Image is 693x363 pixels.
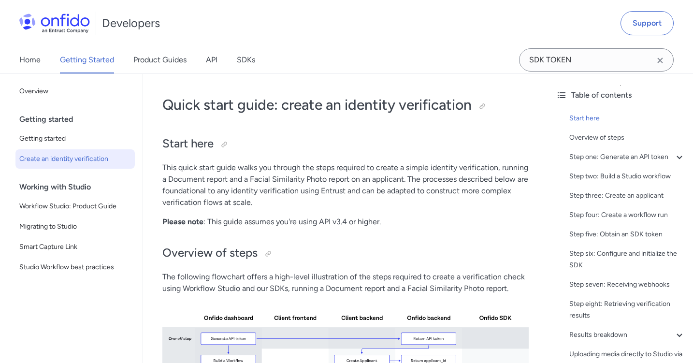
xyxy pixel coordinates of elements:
[15,149,135,169] a: Create an identity verification
[162,216,529,228] p: : This guide assumes you're using API v3.4 or higher.
[569,132,685,144] a: Overview of steps
[569,248,685,271] a: Step six: Configure and initialize the SDK
[556,89,685,101] div: Table of contents
[15,197,135,216] a: Workflow Studio: Product Guide
[19,110,139,129] div: Getting started
[19,241,131,253] span: Smart Capture Link
[569,229,685,240] a: Step five: Obtain an SDK token
[569,171,685,182] a: Step two: Build a Studio workflow
[19,46,41,73] a: Home
[569,279,685,290] a: Step seven: Receiving webhooks
[102,15,160,31] h1: Developers
[15,258,135,277] a: Studio Workflow best practices
[19,14,90,33] img: Onfido Logo
[15,237,135,257] a: Smart Capture Link
[569,209,685,221] a: Step four: Create a workflow run
[60,46,114,73] a: Getting Started
[162,95,529,115] h1: Quick start guide: create an identity verification
[162,271,529,294] p: The following flowchart offers a high-level illustration of the steps required to create a verifi...
[19,261,131,273] span: Studio Workflow best practices
[569,190,685,202] a: Step three: Create an applicant
[569,113,685,124] a: Start here
[19,153,131,165] span: Create an identity verification
[569,151,685,163] a: Step one: Generate an API token
[569,329,685,341] a: Results breakdown
[654,55,666,66] svg: Clear search field button
[133,46,187,73] a: Product Guides
[162,217,203,226] strong: Please note
[19,201,131,212] span: Workflow Studio: Product Guide
[19,177,139,197] div: Working with Studio
[19,221,131,232] span: Migrating to Studio
[162,245,529,261] h2: Overview of steps
[237,46,255,73] a: SDKs
[621,11,674,35] a: Support
[162,162,529,208] p: This quick start guide walks you through the steps required to create a simple identity verificat...
[19,86,131,97] span: Overview
[206,46,217,73] a: API
[15,217,135,236] a: Migrating to Studio
[19,133,131,145] span: Getting started
[569,298,685,321] a: Step eight: Retrieving verification results
[15,129,135,148] a: Getting started
[519,48,674,72] input: Onfido search input field
[162,136,529,152] h2: Start here
[15,82,135,101] a: Overview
